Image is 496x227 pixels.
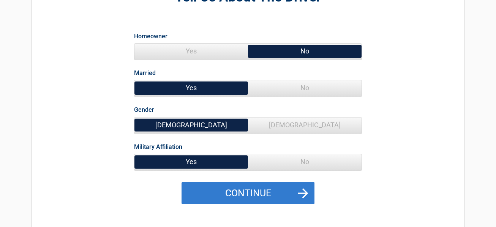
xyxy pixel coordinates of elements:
[134,117,248,133] span: [DEMOGRAPHIC_DATA]
[134,142,182,152] label: Military Affiliation
[248,154,362,169] span: No
[134,105,154,115] label: Gender
[182,182,314,204] button: Continue
[134,31,167,41] label: Homeowner
[248,117,362,133] span: [DEMOGRAPHIC_DATA]
[134,68,156,78] label: Married
[134,44,248,59] span: Yes
[248,44,362,59] span: No
[134,80,248,95] span: Yes
[134,154,248,169] span: Yes
[248,80,362,95] span: No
